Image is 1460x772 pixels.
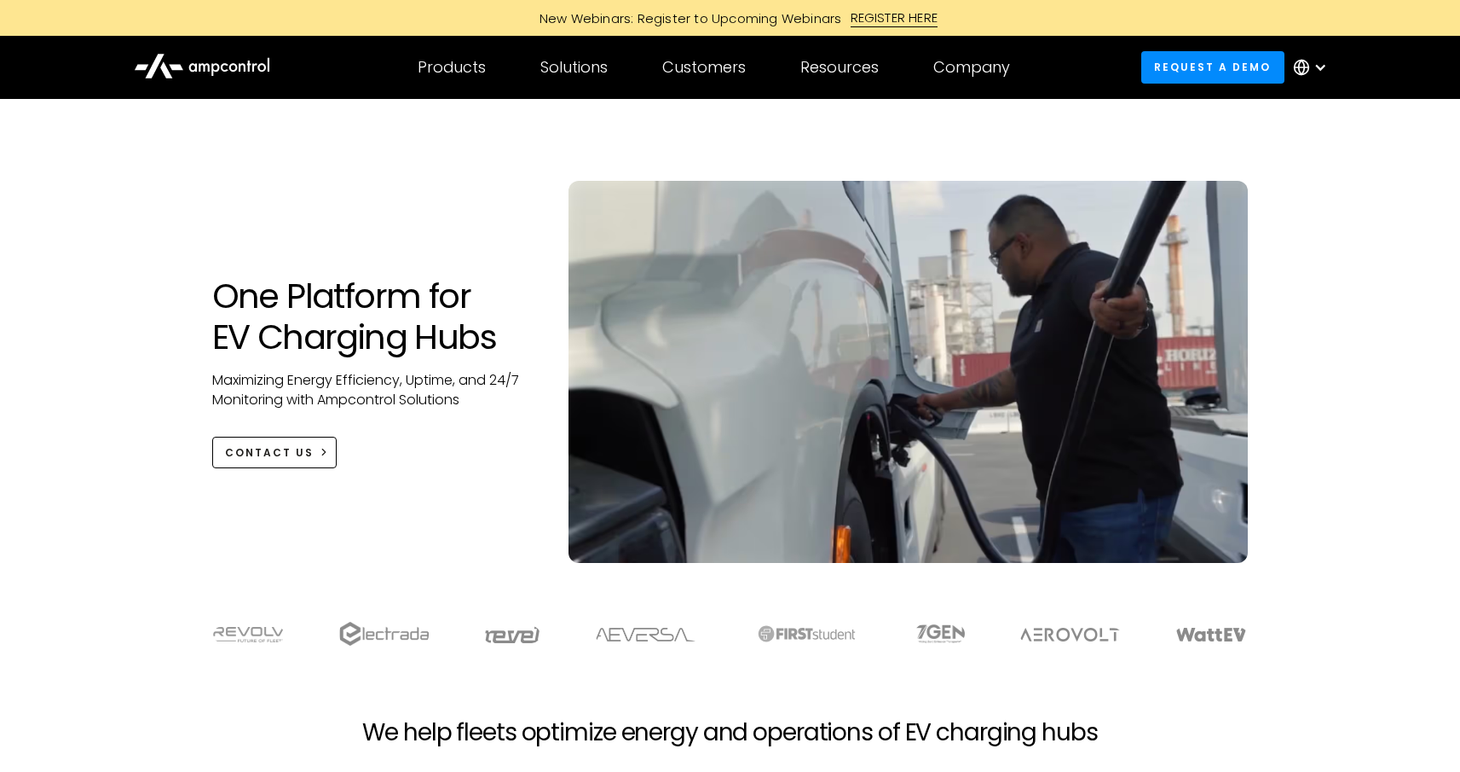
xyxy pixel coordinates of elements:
div: New Webinars: Register to Upcoming Webinars [522,9,851,27]
div: Company [933,58,1010,77]
div: CONTACT US [225,445,314,461]
img: electrada logo [339,622,429,646]
div: Solutions [540,58,608,77]
div: Resources [800,58,879,77]
div: Products [418,58,486,77]
a: New Webinars: Register to Upcoming WebinarsREGISTER HERE [347,9,1114,27]
h1: One Platform for EV Charging Hubs [212,276,535,357]
a: Request a demo [1141,51,1284,83]
div: Customers [662,58,746,77]
h2: We help fleets optimize energy and operations of EV charging hubs [362,718,1097,747]
p: Maximizing Energy Efficiency, Uptime, and 24/7 Monitoring with Ampcontrol Solutions [212,371,535,409]
a: CONTACT US [212,437,338,468]
img: Aerovolt Logo [1019,628,1121,641]
div: REGISTER HERE [851,9,938,27]
img: WattEV logo [1175,628,1247,641]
